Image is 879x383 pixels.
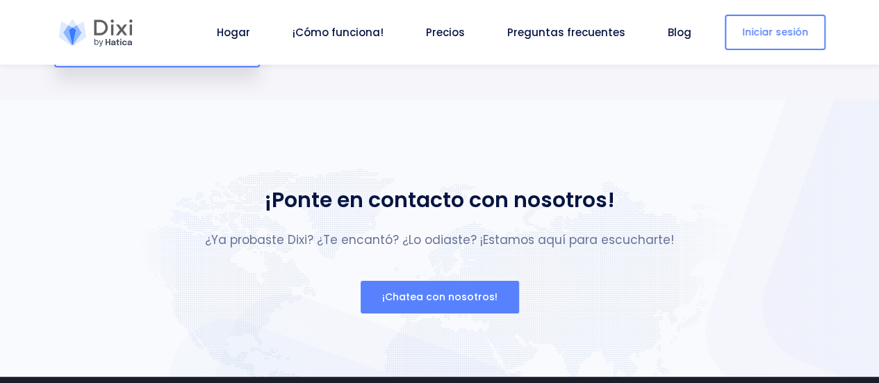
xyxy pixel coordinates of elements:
[502,24,631,40] a: Preguntas frecuentes
[725,15,825,50] a: Iniciar sesión
[742,25,808,39] font: Iniciar sesión
[293,25,384,40] font: ¡Cómo funciona!
[361,281,519,313] button: ¡Chatea con nosotros!
[264,185,615,215] font: ¡Ponte en contacto con nosotros!
[507,25,625,40] font: Preguntas frecuentes
[668,25,691,40] font: Blog
[382,290,498,304] font: ¡Chatea con nosotros!
[662,24,697,40] a: Blog
[205,231,674,248] font: ¿Ya probaste Dixi? ¿Te encantó? ¿Lo odiaste? ¡Estamos aquí para escucharte!
[287,24,389,40] a: ¡Cómo funciona!
[211,24,256,40] a: Hogar
[420,24,470,40] a: Precios
[217,25,250,40] font: Hogar
[426,25,465,40] font: Precios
